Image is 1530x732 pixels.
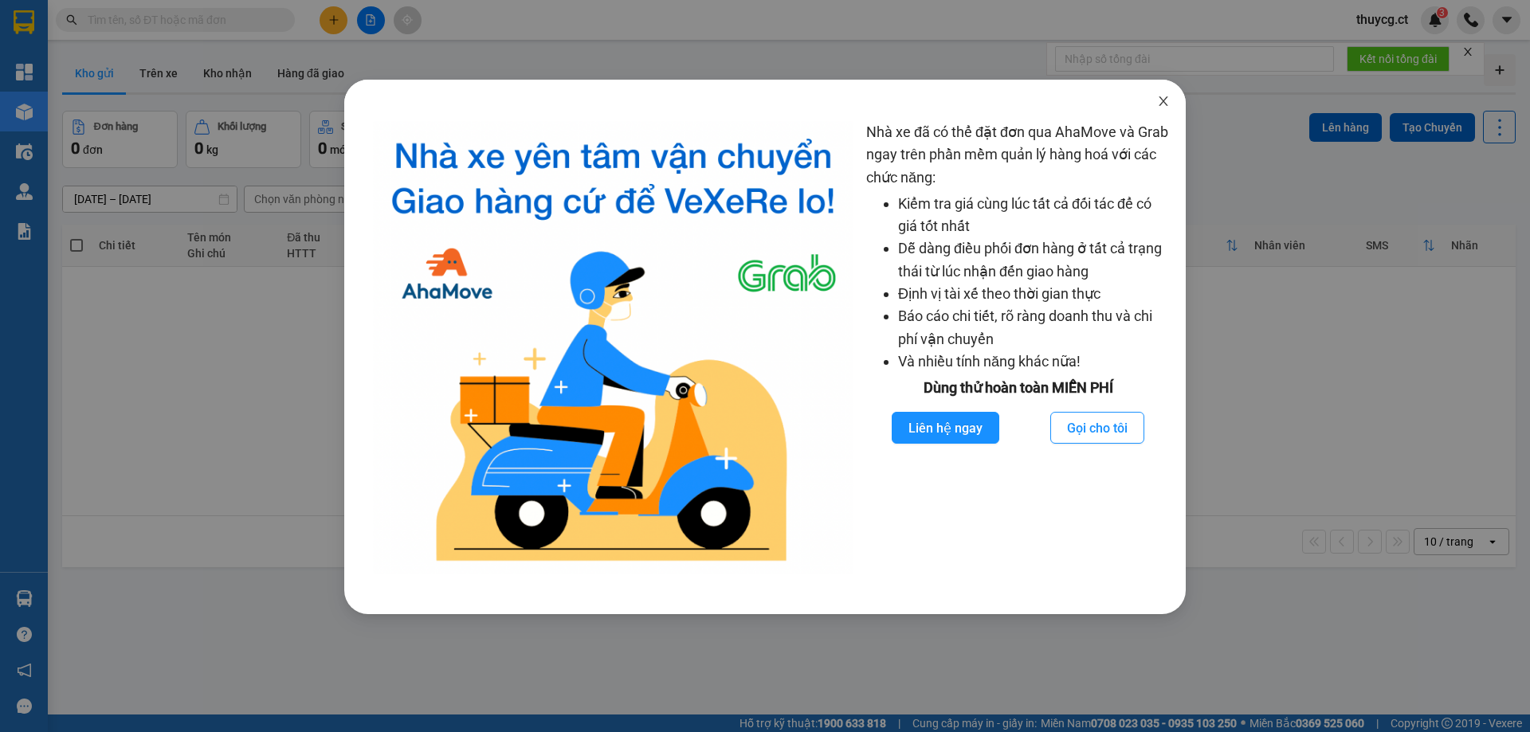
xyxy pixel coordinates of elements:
[898,350,1170,373] li: Và nhiều tính năng khác nữa!
[1141,80,1186,124] button: Close
[1157,95,1170,108] span: close
[866,121,1170,574] div: Nhà xe đã có thể đặt đơn qua AhaMove và Grab ngay trên phần mềm quản lý hàng hoá với các chức năng:
[1050,412,1144,444] button: Gọi cho tôi
[908,418,983,438] span: Liên hệ ngay
[373,121,853,574] img: logo
[1067,418,1128,438] span: Gọi cho tôi
[892,412,999,444] button: Liên hệ ngay
[898,305,1170,350] li: Báo cáo chi tiết, rõ ràng doanh thu và chi phí vận chuyển
[898,237,1170,283] li: Dễ dàng điều phối đơn hàng ở tất cả trạng thái từ lúc nhận đến giao hàng
[898,283,1170,305] li: Định vị tài xế theo thời gian thực
[898,193,1170,238] li: Kiểm tra giá cùng lúc tất cả đối tác để có giá tốt nhất
[866,377,1170,399] div: Dùng thử hoàn toàn MIỄN PHÍ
